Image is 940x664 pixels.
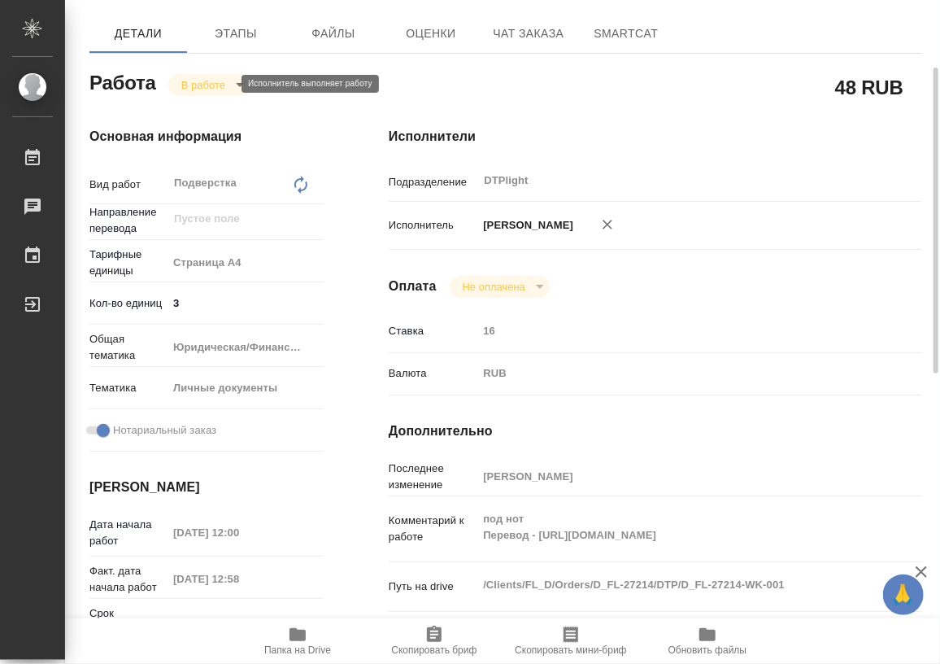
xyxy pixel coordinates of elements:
div: Юридическая/Финансовая [168,334,324,361]
div: RUB [477,360,877,387]
span: 🙏 [890,578,917,612]
span: Обновить файлы [668,644,747,656]
div: В работе [168,74,250,96]
h4: Исполнители [389,127,922,146]
p: Путь на drive [389,579,477,595]
p: [PERSON_NAME] [477,217,573,234]
textarea: под нот Перевод - [URL][DOMAIN_NAME] [477,505,877,549]
button: Не оплачена [458,280,530,294]
span: Файлы [294,24,372,44]
p: Дата начала работ [89,517,168,549]
p: Тарифные единицы [89,247,168,279]
p: Срок завершения работ [89,605,168,654]
p: Комментарий к работе [389,513,477,545]
button: Папка на Drive [229,618,366,664]
p: Общая тематика [89,331,168,364]
input: Пустое поле [477,465,877,488]
span: Детали [99,24,177,44]
h4: Оплата [389,277,437,296]
p: Вид работ [89,177,168,193]
span: Этапы [197,24,275,44]
p: Факт. дата начала работ [89,563,168,596]
p: Последнее изменение [389,461,477,493]
h4: [PERSON_NAME] [89,478,324,497]
p: Тематика [89,380,168,396]
p: Ставка [389,323,477,339]
button: 🙏 [883,574,924,615]
span: Нотариальный заказ [113,422,216,439]
p: Валюта [389,365,477,382]
button: Скопировать мини-бриф [503,618,639,664]
p: Направление перевода [89,204,168,237]
div: Страница А4 [168,249,324,277]
span: Скопировать мини-бриф [515,644,626,656]
h4: Основная информация [89,127,324,146]
p: Кол-во единиц [89,295,168,312]
button: В работе [176,78,230,92]
button: Удалить исполнителя [590,207,625,242]
input: Пустое поле [172,209,285,229]
div: Личные документы [168,374,324,402]
span: Папка на Drive [264,644,331,656]
span: Скопировать бриф [391,644,477,656]
input: Пустое поле [168,521,310,544]
input: ✎ Введи что-нибудь [168,291,324,315]
div: В работе [450,276,550,298]
input: Пустое поле [168,567,310,591]
span: SmartCat [587,24,665,44]
button: Скопировать бриф [366,618,503,664]
textarea: /Clients/FL_D/Orders/D_FL-27214/DTP/D_FL-27214-WK-001 [477,571,877,599]
input: Пустое поле [477,319,877,343]
h2: 48 RUB [835,73,903,101]
p: Исполнитель [389,217,477,234]
button: Обновить файлы [639,618,776,664]
span: Чат заказа [490,24,568,44]
h4: Дополнительно [389,422,922,441]
h2: Работа [89,67,156,96]
p: Подразделение [389,174,477,190]
span: Оценки [392,24,470,44]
